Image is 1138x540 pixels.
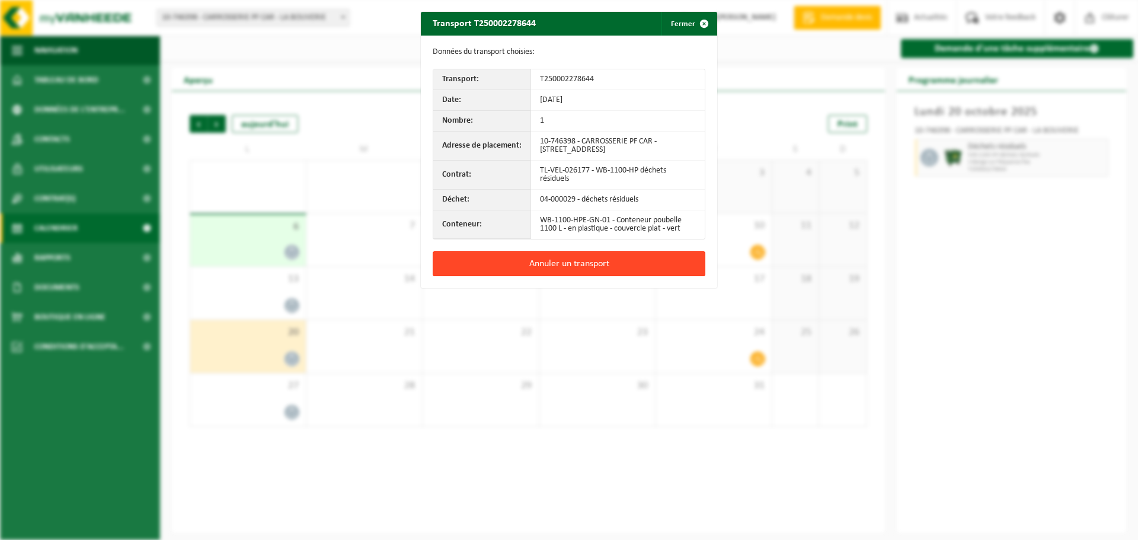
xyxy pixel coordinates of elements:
[433,251,705,276] button: Annuler un transport
[421,12,548,34] h2: Transport T250002278644
[531,90,705,111] td: [DATE]
[433,190,531,210] th: Déchet:
[433,161,531,190] th: Contrat:
[531,132,705,161] td: 10-746398 - CARROSSERIE PF CAR - [STREET_ADDRESS]
[433,47,705,57] p: Données du transport choisies:
[433,210,531,239] th: Conteneur:
[433,132,531,161] th: Adresse de placement:
[433,90,531,111] th: Date:
[531,111,705,132] td: 1
[661,12,716,36] button: Fermer
[433,111,531,132] th: Nombre:
[433,69,531,90] th: Transport:
[531,161,705,190] td: TL-VEL-026177 - WB-1100-HP déchets résiduels
[531,210,705,239] td: WB-1100-HPE-GN-01 - Conteneur poubelle 1100 L - en plastique - couvercle plat - vert
[531,69,705,90] td: T250002278644
[531,190,705,210] td: 04-000029 - déchets résiduels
